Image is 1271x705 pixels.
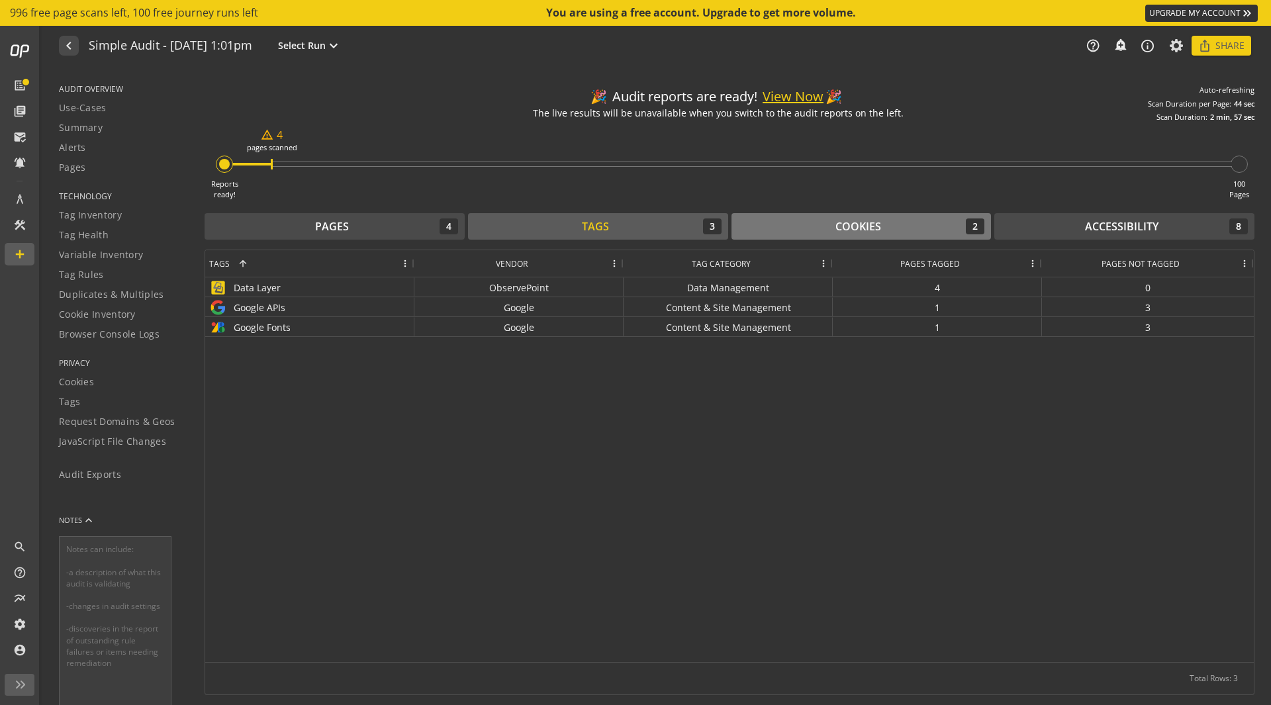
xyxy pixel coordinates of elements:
button: Pages4 [205,213,465,240]
span: PRIVACY [59,357,188,369]
span: Use-Cases [59,101,107,115]
div: Reports ready! [211,179,238,199]
div: The live results will be unavailable when you switch to the audit reports on the left. [533,107,904,120]
button: Select Run [275,37,344,54]
div: Google APIs [209,298,410,317]
div: 3 [703,218,722,234]
span: Tag Category [692,258,751,269]
div: 1 [833,317,1042,336]
div: Accessibility [1085,219,1158,234]
span: Pages [59,161,86,174]
div: 3 [1042,317,1254,336]
a: UPGRADE MY ACCOUNT [1145,5,1258,22]
div: 0 [1042,277,1254,297]
span: Tag Rules [59,268,104,281]
div: Google Fonts [209,318,410,337]
mat-icon: add_alert [1113,38,1127,51]
span: Cookie Inventory [59,308,136,321]
span: 996 free page scans left, 100 free journey runs left [10,5,258,21]
span: Duplicates & Multiples [59,288,164,301]
div: 3 [1042,297,1254,316]
div: 44 sec [1234,99,1254,109]
span: Tag Health [59,228,109,242]
mat-icon: ios_share [1198,39,1211,52]
div: 2 min, 57 sec [1210,112,1254,122]
button: View Now [763,87,824,107]
div: 4 [261,128,283,143]
mat-icon: help_outline [1086,38,1100,53]
mat-icon: help_outline [13,566,26,579]
span: Alerts [59,141,86,154]
mat-icon: account_circle [13,643,26,657]
span: Variable Inventory [59,248,143,261]
span: TECHNOLOGY [59,191,188,202]
mat-icon: construction [13,218,26,232]
span: Share [1215,34,1245,58]
div: Tags [582,219,609,234]
img: Google APIs [209,299,227,316]
div: Scan Duration per Page: [1148,99,1231,109]
mat-icon: search [13,540,26,553]
span: Summary [59,121,103,134]
div: 🎉 [590,87,607,107]
button: Cookies2 [731,213,992,240]
span: AUDIT OVERVIEW [59,83,188,95]
span: Tag Inventory [59,209,122,222]
mat-icon: architecture [13,193,26,206]
span: Tags [209,258,230,269]
span: Browser Console Logs [59,328,160,341]
div: Scan Duration: [1156,112,1207,122]
div: Content & Site Management [624,297,833,316]
div: Data Layer [209,278,410,297]
mat-icon: library_books [13,105,26,118]
div: Audit reports are ready! [590,87,845,107]
div: Google [414,297,624,316]
div: You are using a free account. Upgrade to get more volume. [546,5,857,21]
mat-icon: settings [13,618,26,631]
mat-icon: keyboard_double_arrow_right [1241,7,1254,20]
span: Pages Not Tagged [1102,258,1180,269]
span: JavaScript File Changes [59,435,166,448]
div: ObservePoint [414,277,624,297]
div: Pages [315,219,349,234]
div: 8 [1229,218,1248,234]
img: Google Fonts [209,318,227,336]
span: Pages Tagged [900,258,960,269]
span: Tags [59,395,80,408]
mat-icon: list_alt [13,79,26,92]
img: Data Layer [209,279,227,297]
mat-icon: warning_amber [261,128,273,141]
button: Tags3 [468,213,728,240]
div: 1 [833,297,1042,316]
div: Cookies [835,219,881,234]
mat-icon: expand_more [326,38,342,54]
span: Request Domains & Geos [59,415,175,428]
button: NOTES [59,504,95,536]
mat-icon: mark_email_read [13,130,26,144]
span: Vendor [496,258,528,269]
div: 4 [440,218,458,234]
div: Google [414,317,624,336]
div: Data Management [624,277,833,297]
mat-icon: info_outline [1140,38,1155,54]
span: Cookies [59,375,94,389]
span: Select Run [278,39,326,52]
div: Auto-refreshing [1200,85,1254,95]
mat-icon: multiline_chart [13,592,26,605]
div: Total Rows: 3 [1190,663,1238,694]
div: 2 [966,218,984,234]
span: Audit Exports [59,468,121,481]
div: 🎉 [825,87,842,107]
div: Content & Site Management [624,317,833,336]
mat-icon: keyboard_arrow_up [82,514,95,527]
mat-icon: add [13,248,26,261]
button: Accessibility8 [994,213,1254,240]
div: 4 [833,277,1042,297]
mat-icon: notifications_active [13,156,26,169]
div: pages scanned [247,142,297,153]
div: 100 Pages [1229,179,1249,199]
h1: Simple Audit - 29 August 2025 | 1:01pm [89,39,252,53]
mat-icon: navigate_before [61,38,75,54]
button: Share [1192,36,1251,56]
